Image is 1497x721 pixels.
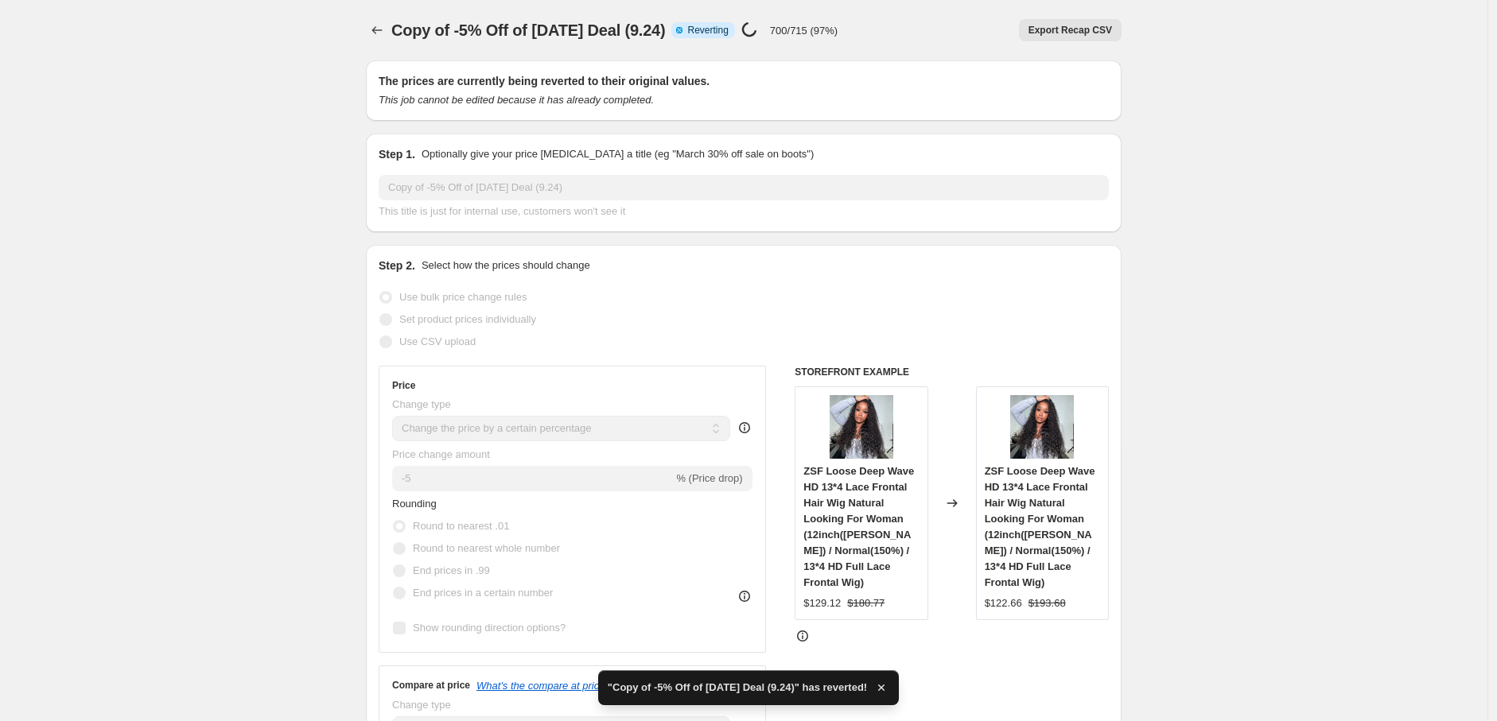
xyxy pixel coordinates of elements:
[379,73,1109,89] h2: The prices are currently being reverted to their original values.
[422,146,814,162] p: Optionally give your price [MEDICAL_DATA] a title (eg "March 30% off sale on boots")
[392,398,451,410] span: Change type
[1028,597,1066,609] span: $193.68
[399,291,527,303] span: Use bulk price change rules
[413,622,566,634] span: Show rounding direction options?
[422,258,590,273] p: Select how the prices should change
[379,175,1109,200] input: 30% off holiday sale
[1019,19,1122,41] button: Export Recap CSV
[803,597,841,609] span: $129.12
[392,448,490,460] span: Price change amount
[830,395,893,459] img: loose_deep-1_80x.jpg
[379,258,415,273] h2: Step 2.
[379,146,415,162] h2: Step 1.
[399,313,536,325] span: Set product prices individually
[847,597,885,609] span: $180.77
[392,466,673,491] input: -15
[803,465,914,588] span: ZSF Loose Deep Wave HD 13*4 Lace Frontal Hair Wig Natural Looking For Woman (12inch([PERSON_NAME]...
[399,335,476,347] span: Use CSV upload
[1010,395,1074,459] img: loose_deep-1_80x.jpg
[413,564,490,576] span: End prices in .99
[366,19,388,41] button: Price change jobs
[413,587,553,599] span: End prices in a certain number
[379,94,654,106] i: This job cannot be edited because it has already completed.
[391,21,665,39] span: Copy of -5% Off of [DATE] Deal (9.24)
[676,472,742,484] span: % (Price drop)
[413,542,560,554] span: Round to nearest whole number
[413,520,509,532] span: Round to nearest .01
[1028,24,1112,37] span: Export Recap CSV
[737,420,752,436] div: help
[985,597,1022,609] span: $122.66
[379,205,625,217] span: This title is just for internal use, customers won't see it
[795,366,1109,378] h6: STOREFRONT EXAMPLE
[392,379,415,392] h3: Price
[770,25,838,37] p: 700/715 (97%)
[608,680,867,696] span: "Copy of -5% Off of [DATE] Deal (9.24)" has reverted!
[392,498,437,510] span: Rounding
[392,679,470,692] h3: Compare at price
[687,24,728,37] span: Reverting
[985,465,1095,588] span: ZSF Loose Deep Wave HD 13*4 Lace Frontal Hair Wig Natural Looking For Woman (12inch([PERSON_NAME]...
[476,680,611,692] button: What's the compare at price?
[392,699,451,711] span: Change type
